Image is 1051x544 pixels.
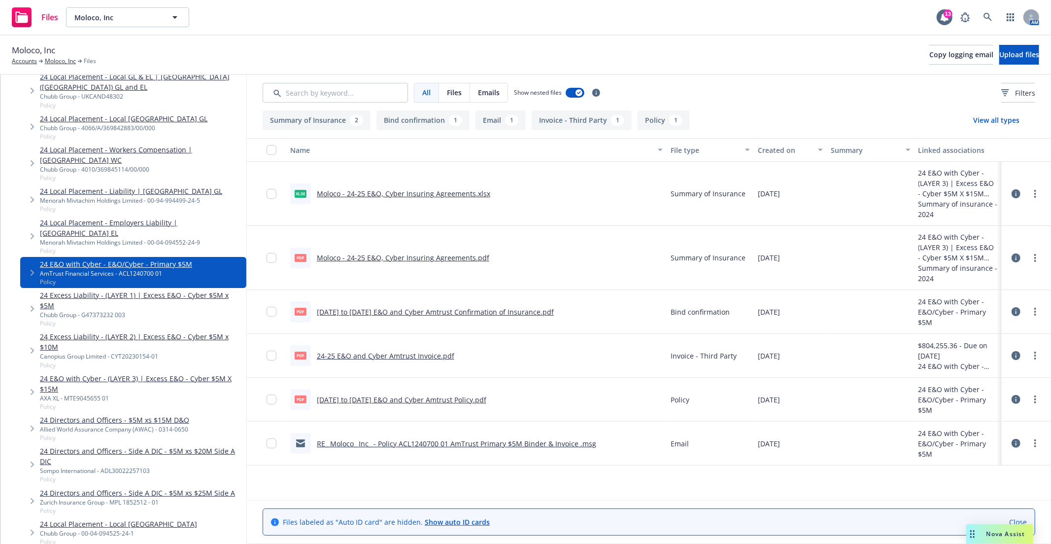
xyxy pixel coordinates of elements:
span: [DATE] [758,351,780,361]
span: xlsx [295,190,306,197]
a: Switch app [1001,7,1020,27]
div: Chubb Group - 4010/369845114/00/000 [40,165,242,174]
a: more [1029,188,1041,200]
div: 24 E&O with Cyber - E&O/Cyber - Primary $5M [918,296,998,327]
div: AXA XL - MTE9045655 01 [40,394,242,402]
input: Toggle Row Selected [267,395,276,404]
div: 24 E&O with Cyber - (LAYER 3) | Excess E&O - Cyber $5M X $15M [918,232,998,263]
div: Summary of insurance - 2024 [918,199,998,219]
a: 24 Excess Liability - (LAYER 1) | Excess E&O - Cyber $5M x $5M [40,290,242,311]
span: pdf [295,308,306,315]
div: File type [671,145,739,155]
span: All [422,87,431,98]
a: more [1029,252,1041,264]
a: 24 Directors and Officers - Side A DIC - $5M xs $25M Side A [40,488,235,498]
div: 13 [944,9,952,18]
div: $804,255.36 - Due on [DATE] [918,340,998,361]
button: Created on [754,138,827,162]
a: [DATE] to [DATE] E&O and Cyber Amtrust Policy.pdf [317,395,486,404]
div: Chubb Group - 4066/A/369842883/00/000 [40,124,207,132]
a: 24 Directors and Officers - Side A DIC - $5M xs $20M Side A DIC [40,446,242,467]
a: Show auto ID cards [425,517,490,527]
a: Moloco - 24-25 E&O, Cyber Insuring Agreements.xlsx [317,189,490,198]
span: Policy [40,434,189,442]
div: Summary [831,145,899,155]
a: more [1029,437,1041,449]
button: Filters [1001,83,1035,103]
div: 24 E&O with Cyber - (LAYER 3) | Excess E&O - Cyber $5M X $15M [918,168,998,199]
span: pdf [295,396,306,403]
a: 24 E&O with Cyber - E&O/Cyber - Primary $5M [40,259,192,269]
div: Name [290,145,652,155]
span: Bind confirmation [671,307,730,317]
button: Upload files [999,45,1039,65]
input: Toggle Row Selected [267,253,276,263]
div: Chubb Group - G47373232 003 [40,311,242,319]
input: Select all [267,145,276,155]
button: View all types [957,110,1035,130]
button: Policy [638,110,690,130]
button: Linked associations [915,138,1002,162]
input: Toggle Row Selected [267,438,276,448]
span: Moloco, Inc [74,12,160,23]
div: 1 [505,115,518,126]
a: Report a Bug [955,7,975,27]
a: more [1029,306,1041,318]
div: 1 [449,115,462,126]
a: Accounts [12,57,37,66]
a: Moloco, Inc [45,57,76,66]
button: Moloco, Inc [66,7,189,27]
button: Summary [827,138,914,162]
span: Policy [40,205,222,213]
a: 24 Local Placement - Workers Compensation | [GEOGRAPHIC_DATA] WC [40,145,242,165]
span: [DATE] [758,307,780,317]
div: Zurich Insurance Group - MPL 1852512 - 01 [40,498,235,507]
button: Nova Assist [966,524,1033,544]
input: Search by keyword... [263,83,408,103]
span: Summary of Insurance [671,188,746,199]
a: 24 E&O with Cyber - (LAYER 3) | Excess E&O - Cyber $5M X $15M [40,373,242,394]
span: [DATE] [758,253,780,263]
div: Menorah Mivtachim Holdings Limited - 00-04-094552-24-9 [40,238,242,247]
div: Allied World Assurance Company (AWAC) - 0314-0650 [40,425,189,434]
span: Filters [1015,88,1035,98]
div: Sompo International - ADL30022257103 [40,467,242,475]
div: Chubb Group - 00-04-094525-24-1 [40,529,197,538]
button: Bind confirmation [376,110,470,130]
span: pdf [295,352,306,359]
span: Files [84,57,96,66]
span: Policy [40,247,242,255]
a: Moloco - 24-25 E&O, Cyber Insuring Agreements.pdf [317,253,489,262]
span: Moloco, Inc [12,44,55,57]
span: Copy logging email [929,50,993,59]
a: [DATE] to [DATE] E&O and Cyber Amtrust Confirmation of Insurance.pdf [317,307,554,317]
a: 24 Excess Liability - (LAYER 2) | Excess E&O - Cyber $5M x $10M [40,331,242,352]
span: Show nested files [514,88,562,97]
span: Policy [40,507,235,515]
div: Created on [758,145,812,155]
span: Files [41,13,58,21]
span: Emails [478,87,500,98]
div: 24 E&O with Cyber - E&O/Cyber - Primary $5M [918,384,998,415]
button: File type [667,138,754,162]
button: Summary of Insurance [263,110,371,130]
span: [DATE] [758,395,780,405]
a: Close [1009,517,1027,527]
a: Search [978,7,998,27]
span: Policy [40,132,207,141]
span: Policy [40,278,192,286]
div: 24 E&O with Cyber - E&O/Cyber - Primary $5M [918,361,998,371]
span: [DATE] [758,438,780,449]
button: Email [475,110,526,130]
span: Nova Assist [986,530,1025,538]
div: Drag to move [966,524,979,544]
div: 1 [669,115,682,126]
div: 24 E&O with Cyber - E&O/Cyber - Primary $5M [918,428,998,459]
div: Menorah Mivtachim Holdings Limited - 00-94-994499-24-5 [40,196,222,205]
input: Toggle Row Selected [267,351,276,361]
div: 2 [350,115,363,126]
span: Files labeled as "Auto ID card" are hidden. [283,517,490,527]
span: Upload files [999,50,1039,59]
a: RE_ Moloco_ Inc_ - Policy ACL1240700 01 AmTrust Primary $5M Binder & Invoice .msg [317,439,596,448]
span: pdf [295,254,306,261]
